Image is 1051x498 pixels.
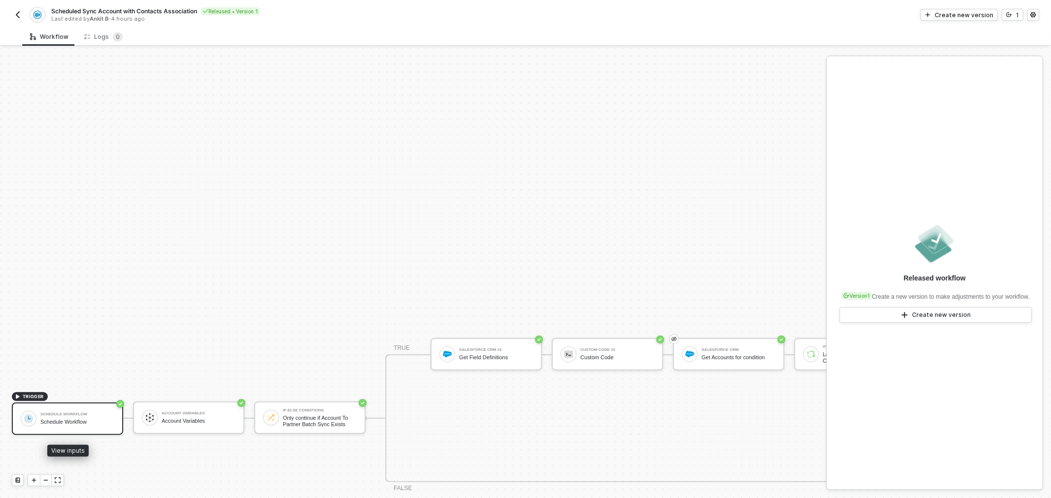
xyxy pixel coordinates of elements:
[40,412,114,416] div: Schedule Workflow
[394,343,410,353] div: TRUE
[23,393,44,401] span: TRIGGER
[51,15,525,23] div: Last edited by - 4 hours ago
[459,348,533,352] div: Salesforce CRM #2
[12,9,24,21] button: back
[84,32,123,42] div: Logs
[901,311,909,319] span: icon-play
[685,350,694,359] img: icon
[671,335,677,343] span: eye-invisible
[359,399,367,407] span: icon-success-page
[844,293,849,299] span: icon-versioning
[702,354,776,361] div: Get Accounts for condition
[840,287,1029,301] div: Create a new version to make adjustments to your workflow.
[1006,12,1012,18] span: icon-versioning
[920,9,998,21] button: Create new version
[283,408,357,412] div: If-Else Conditions
[823,351,897,364] div: Loop through Salesforce CRM: data - Records
[267,413,275,422] img: icon
[31,477,37,483] span: icon-play
[283,415,357,427] div: Only continue if Account To Partner Batch Sync Exists
[113,32,123,42] sup: 0
[702,348,776,352] div: Salesforce CRM
[823,345,897,349] div: Iterate
[394,484,412,493] div: FALSE
[925,12,931,18] span: icon-play
[807,350,815,359] img: icon
[15,394,21,400] span: icon-play
[580,348,654,352] div: Custom Code #2
[24,414,33,423] img: icon
[47,445,89,457] div: View inputs
[1030,12,1036,18] span: icon-settings
[145,413,154,422] img: icon
[913,311,971,319] div: Create new version
[904,273,966,283] div: Released workflow
[1002,9,1023,21] button: 1
[33,10,41,19] img: integration-icon
[842,292,872,300] div: Version 1
[656,336,664,343] span: icon-success-page
[30,33,68,41] div: Workflow
[580,354,654,361] div: Custom Code
[778,336,785,343] span: icon-success-page
[935,11,993,19] div: Create new version
[840,307,1032,323] button: Create new version
[90,15,108,22] span: Ankit B
[913,222,956,265] img: released.png
[55,477,61,483] span: icon-expand
[201,7,260,15] div: Released • Version 1
[162,418,236,424] div: Account Variables
[443,350,452,359] img: icon
[51,7,197,15] span: Scheduled Sync Account with Contacts Association
[1016,11,1019,19] div: 1
[459,354,533,361] div: Get Field Definitions
[116,400,124,408] span: icon-success-page
[40,419,114,425] div: Schedule Workflow
[237,399,245,407] span: icon-success-page
[43,477,49,483] span: icon-minus
[162,411,236,415] div: Account Variables
[564,350,573,359] img: icon
[14,11,22,19] img: back
[535,336,543,343] span: icon-success-page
